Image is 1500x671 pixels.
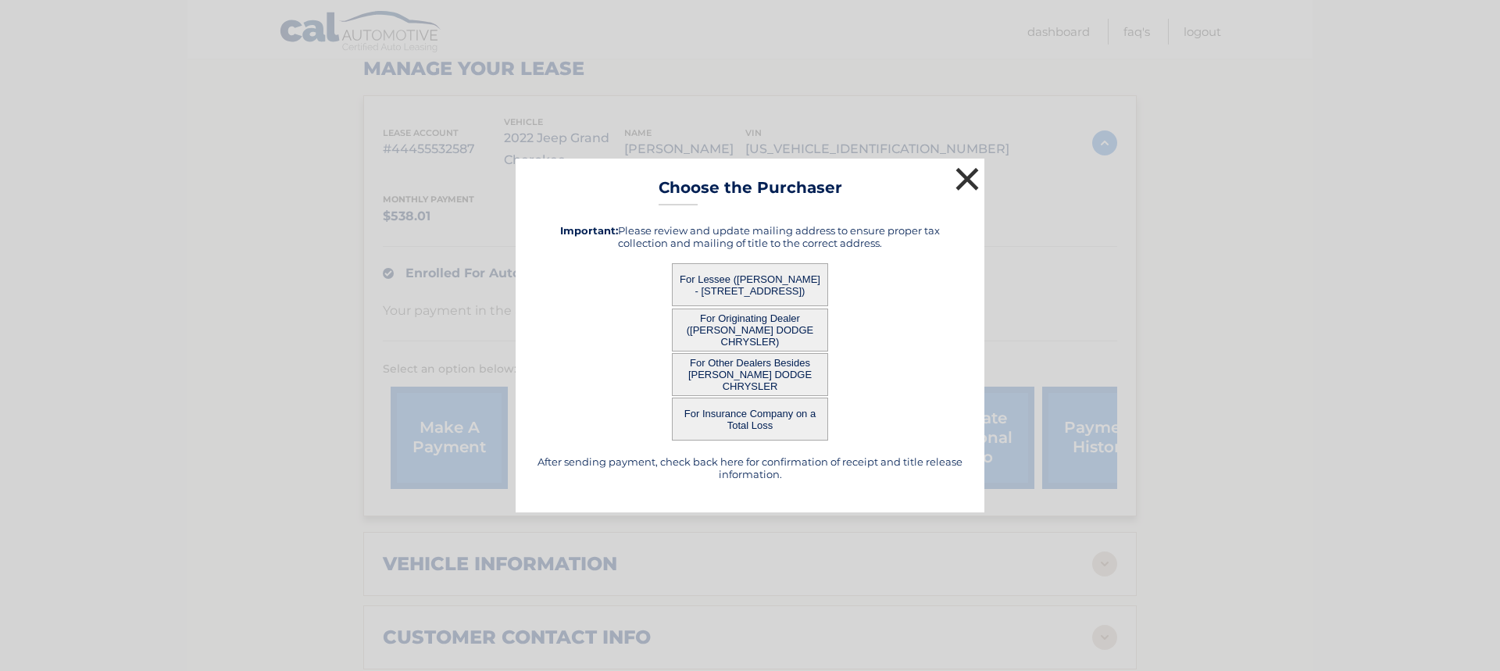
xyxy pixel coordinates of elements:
button: For Other Dealers Besides [PERSON_NAME] DODGE CHRYSLER [672,353,828,396]
button: × [952,163,983,195]
h3: Choose the Purchaser [659,178,842,205]
h5: Please review and update mailing address to ensure proper tax collection and mailing of title to ... [535,224,965,249]
strong: Important: [560,224,618,237]
button: For Insurance Company on a Total Loss [672,398,828,441]
h5: After sending payment, check back here for confirmation of receipt and title release information. [535,455,965,480]
button: For Lessee ([PERSON_NAME] - [STREET_ADDRESS]) [672,263,828,306]
button: For Originating Dealer ([PERSON_NAME] DODGE CHRYSLER) [672,309,828,352]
